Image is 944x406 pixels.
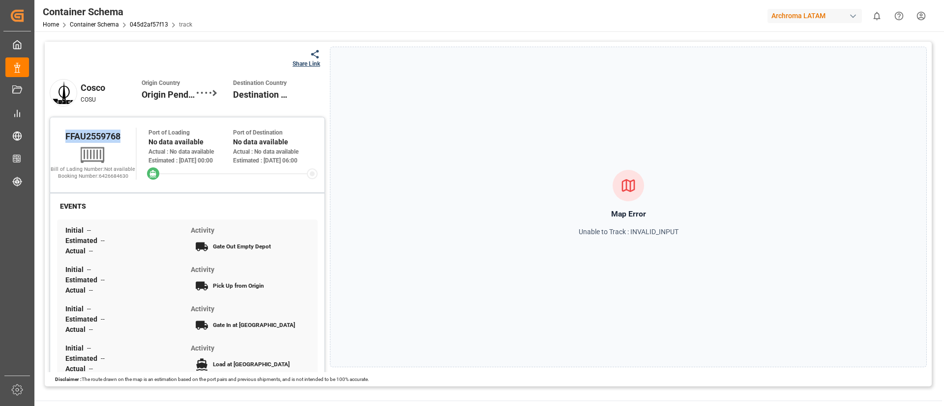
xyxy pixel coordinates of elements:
div: Cosco [81,81,142,94]
span: Activity [191,226,214,234]
span: Destination Country [233,79,288,88]
span: Actual [65,247,89,255]
h2: Map Error [611,208,646,220]
div: Archroma LATAM [767,9,862,23]
span: -- [89,247,93,255]
span: Activity [191,266,214,273]
a: 045d2af57f13 [130,21,168,28]
span: COSU [81,96,96,103]
div: Port of Loading [148,128,233,137]
span: Estimated [65,276,101,284]
span: -- [87,226,91,234]
span: Disclaimer : [55,377,82,382]
span: Estimated [65,315,101,323]
div: No data available [233,137,318,147]
span: -- [101,354,105,362]
span: Load at [GEOGRAPHIC_DATA] [213,361,290,368]
span: FFAU2559768 [65,131,120,141]
span: Initial [65,226,87,234]
span: -- [101,237,105,244]
span: Actual [65,365,89,373]
div: Actual : No data available [148,147,233,156]
span: Origin Pending [142,88,197,101]
p: Unable to Track : INVALID_INPUT [579,227,678,237]
span: Origin Country [142,79,197,88]
div: No data available [148,137,233,147]
span: Initial [65,344,87,352]
span: -- [89,286,93,294]
button: Archroma LATAM [767,6,866,25]
span: Estimated [65,354,101,362]
div: Booking Number: 6426684630 [50,173,136,180]
div: Port of Destination [233,128,318,137]
span: -- [101,315,105,323]
a: Container Schema [70,21,119,28]
div: Destination Pending [233,79,288,107]
span: Pick Up from Origin [213,282,264,289]
span: -- [87,266,91,273]
div: Actual : No data available [233,147,318,156]
span: Actual [65,325,89,333]
img: cosco.png [50,79,77,107]
span: -- [101,276,105,284]
span: Destination Pending [233,88,288,101]
div: Estimated : [DATE] 00:00 [148,156,233,165]
button: Help Center [888,5,910,27]
span: Activity [191,305,214,313]
span: The route drawn on the map is an estimation based on the port pairs and previous shipments, and i... [82,377,369,382]
div: Estimated : [DATE] 06:00 [233,156,318,165]
span: Gate In at [GEOGRAPHIC_DATA] [213,322,295,328]
div: EVENTS [57,200,89,213]
span: Gate Out Empty Depot [213,243,271,250]
div: Container Schema [43,4,192,19]
div: Share Link [293,59,320,68]
span: -- [87,305,91,313]
span: -- [89,325,93,333]
button: show 0 new notifications [866,5,888,27]
span: Estimated [65,237,101,244]
div: Origin Pending [142,79,197,107]
span: -- [87,344,91,352]
div: Bill of Lading Number: Not available [50,166,136,173]
span: -- [89,365,93,373]
span: Actual [65,286,89,294]
span: Initial [65,266,87,273]
span: Initial [65,305,87,313]
a: Home [43,21,59,28]
span: Activity [191,344,214,352]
